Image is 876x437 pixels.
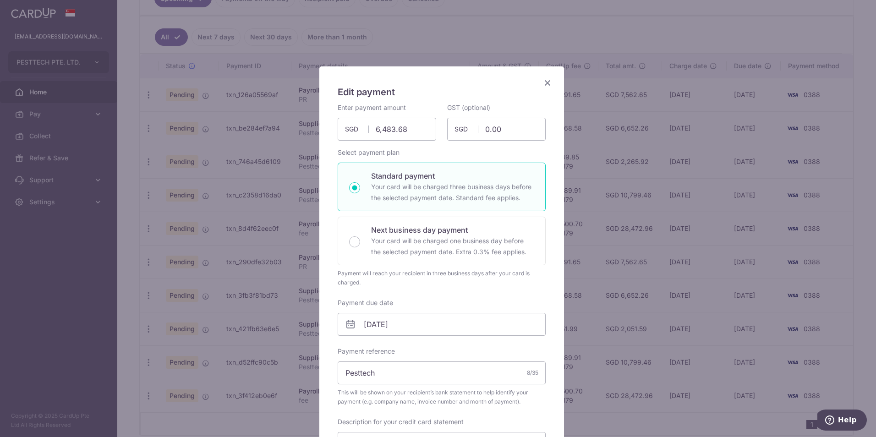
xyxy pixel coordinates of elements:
[371,224,534,235] p: Next business day payment
[338,347,395,356] label: Payment reference
[338,313,546,336] input: DD / MM / YYYY
[447,118,546,141] input: 0.00
[338,85,546,99] h5: Edit payment
[338,103,406,112] label: Enter payment amount
[338,148,400,157] label: Select payment plan
[371,170,534,181] p: Standard payment
[527,368,538,377] div: 8/35
[454,125,478,134] span: SGD
[338,417,464,426] label: Description for your credit card statement
[817,410,867,432] iframe: Opens a widget where you can find more information
[338,118,436,141] input: 0.00
[371,181,534,203] p: Your card will be charged three business days before the selected payment date. Standard fee appl...
[542,77,553,88] button: Close
[447,103,490,112] label: GST (optional)
[338,269,546,287] div: Payment will reach your recipient in three business days after your card is charged.
[338,388,546,406] span: This will be shown on your recipient’s bank statement to help identify your payment (e.g. company...
[345,125,369,134] span: SGD
[338,298,393,307] label: Payment due date
[371,235,534,257] p: Your card will be charged one business day before the selected payment date. Extra 0.3% fee applies.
